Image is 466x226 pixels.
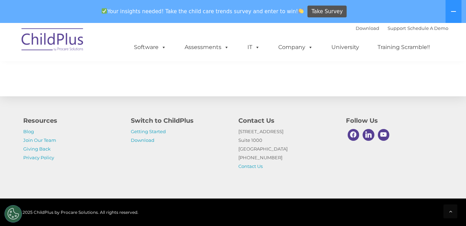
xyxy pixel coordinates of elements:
[102,8,107,14] img: ✅
[96,46,118,51] span: Last name
[238,163,263,169] a: Contact Us
[376,127,391,143] a: Youtube
[178,40,236,54] a: Assessments
[23,137,56,143] a: Join Our Team
[346,116,443,126] h4: Follow Us
[356,25,379,31] a: Download
[307,6,347,18] a: Take Survey
[127,40,173,54] a: Software
[96,74,126,80] span: Phone number
[18,23,87,58] img: ChildPlus by Procare Solutions
[238,127,336,171] p: [STREET_ADDRESS] Suite 1000 [GEOGRAPHIC_DATA] [PHONE_NUMBER]
[298,8,304,14] img: 👏
[388,25,406,31] a: Support
[18,210,138,215] span: © 2025 ChildPlus by Procare Solutions. All rights reserved.
[356,25,448,31] font: |
[131,116,228,126] h4: Switch to ChildPlus
[361,127,376,143] a: Linkedin
[324,40,366,54] a: University
[23,116,120,126] h4: Resources
[346,127,361,143] a: Facebook
[407,25,448,31] a: Schedule A Demo
[240,40,267,54] a: IT
[23,129,34,134] a: Blog
[271,40,320,54] a: Company
[371,40,437,54] a: Training Scramble!!
[23,155,54,160] a: Privacy Policy
[131,129,166,134] a: Getting Started
[131,137,154,143] a: Download
[99,5,307,18] span: Your insights needed! Take the child care trends survey and enter to win!
[238,116,336,126] h4: Contact Us
[312,6,343,18] span: Take Survey
[23,146,51,152] a: Giving Back
[5,205,22,223] button: Cookies Settings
